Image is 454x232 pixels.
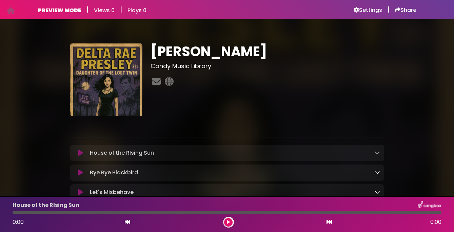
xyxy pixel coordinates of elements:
span: 0:00 [430,218,441,226]
p: Let's Misbehave [90,188,134,196]
p: House of the RIsing Sun [13,201,79,209]
p: House of the RIsing Sun [90,149,154,157]
h1: [PERSON_NAME] [151,43,384,60]
p: Bye Bye Blackbird [90,169,138,177]
img: songbox-logo-white.png [418,201,441,210]
img: vpkkq2UAScmBBGOn0VTU [70,43,143,116]
h3: Candy Music Library [151,62,384,70]
span: 0:00 [13,218,24,226]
